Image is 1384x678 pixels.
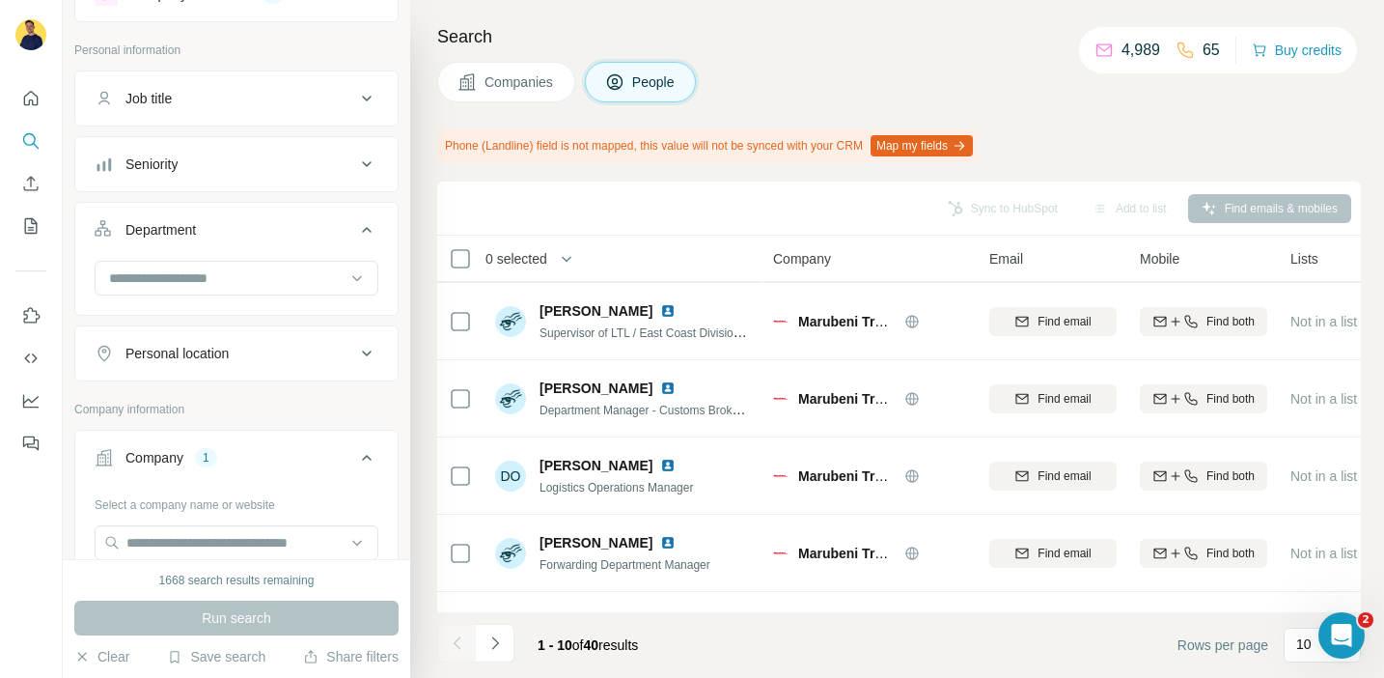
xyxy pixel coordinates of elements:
[437,23,1361,50] h4: Search
[125,155,178,174] div: Seniority
[1038,390,1091,408] span: Find email
[125,448,183,467] div: Company
[584,637,599,653] span: 40
[1206,390,1255,408] span: Find both
[1290,249,1318,268] span: Lists
[485,249,547,268] span: 0 selected
[75,330,398,377] button: Personal location
[159,572,315,589] div: 1668 search results remaining
[798,391,976,407] span: Marubeni Transport Service
[125,344,229,363] div: Personal location
[660,303,676,319] img: LinkedIn logo
[660,381,676,396] img: LinkedIn logo
[1203,39,1220,62] p: 65
[15,19,46,50] img: Avatar
[798,314,976,329] span: Marubeni Transport Service
[773,249,831,268] span: Company
[167,647,265,666] button: Save search
[15,81,46,116] button: Quick start
[75,207,398,261] button: Department
[540,558,710,572] span: Forwarding Department Manager
[75,141,398,187] button: Seniority
[989,249,1023,268] span: Email
[495,306,526,337] img: Avatar
[495,538,526,569] img: Avatar
[303,647,399,666] button: Share filters
[540,379,652,398] span: [PERSON_NAME]
[74,401,399,418] p: Company information
[74,647,129,666] button: Clear
[195,449,217,466] div: 1
[1140,307,1267,336] button: Find both
[773,546,789,561] img: Logo of Marubeni Transport Service
[1252,37,1342,64] button: Buy credits
[773,468,789,484] img: Logo of Marubeni Transport Service
[1206,545,1255,562] span: Find both
[437,129,977,162] div: Phone (Landline) field is not mapped, this value will not be synced with your CRM
[540,481,693,494] span: Logistics Operations Manager
[476,624,514,663] button: Navigate to next page
[15,124,46,158] button: Search
[989,307,1117,336] button: Find email
[989,384,1117,413] button: Find email
[15,166,46,201] button: Enrich CSV
[75,75,398,122] button: Job title
[660,535,676,551] img: LinkedIn logo
[1140,462,1267,491] button: Find both
[798,546,976,561] span: Marubeni Transport Service
[15,298,46,333] button: Use Surfe on LinkedIn
[1290,391,1357,407] span: Not in a list
[1290,468,1357,484] span: Not in a list
[540,456,652,475] span: [PERSON_NAME]
[95,489,378,514] div: Select a company name or website
[660,458,676,473] img: LinkedIn logo
[15,209,46,243] button: My lists
[1121,39,1160,62] p: 4,989
[15,341,46,376] button: Use Surfe API
[1140,539,1267,568] button: Find both
[773,391,789,407] img: Logo of Marubeni Transport Service
[540,325,789,340] span: Supervisor of LTL / East Coast Division Manager
[538,637,638,653] span: results
[1038,467,1091,485] span: Find email
[1296,635,1312,654] p: 10
[540,402,761,417] span: Department Manager - Customs Brokerage
[989,462,1117,491] button: Find email
[75,435,398,489] button: Company1
[15,426,46,461] button: Feedback
[1140,249,1179,268] span: Mobile
[74,42,399,59] p: Personal information
[15,383,46,418] button: Dashboard
[540,533,652,552] span: [PERSON_NAME]
[1140,384,1267,413] button: Find both
[773,314,789,329] img: Logo of Marubeni Transport Service
[798,468,976,484] span: Marubeni Transport Service
[1206,313,1255,330] span: Find both
[1358,612,1373,628] span: 2
[1038,545,1091,562] span: Find email
[1177,636,1268,655] span: Rows per page
[1290,546,1357,561] span: Not in a list
[484,72,555,92] span: Companies
[125,220,196,240] div: Department
[572,637,584,653] span: of
[1038,313,1091,330] span: Find email
[989,539,1117,568] button: Find email
[1206,467,1255,485] span: Find both
[1290,314,1357,329] span: Not in a list
[495,383,526,414] img: Avatar
[540,611,652,631] span: [PERSON_NAME]
[495,461,526,492] div: DO
[540,301,652,321] span: [PERSON_NAME]
[538,637,572,653] span: 1 - 10
[871,135,973,156] button: Map my fields
[125,89,172,108] div: Job title
[1318,612,1365,659] iframe: Intercom live chat
[632,72,677,92] span: People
